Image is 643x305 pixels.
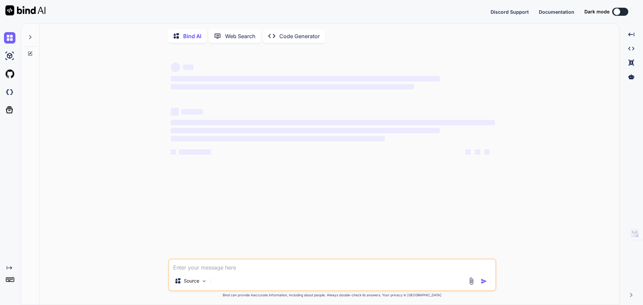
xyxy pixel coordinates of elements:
[475,149,480,155] span: ‌
[4,32,15,44] img: chat
[279,32,320,40] p: Code Generator
[225,32,256,40] p: Web Search
[171,76,440,81] span: ‌
[183,65,194,70] span: ‌
[4,50,15,62] img: ai-studio
[466,149,471,155] span: ‌
[491,8,529,15] button: Discord Support
[491,9,529,15] span: Discord Support
[168,293,496,298] p: Bind can provide inaccurate information, including about people. Always double-check its answers....
[201,278,207,284] img: Pick Models
[171,120,495,125] span: ‌
[539,8,574,15] button: Documentation
[182,109,203,115] span: ‌
[584,8,610,15] span: Dark mode
[5,5,46,15] img: Bind AI
[4,68,15,80] img: githubLight
[183,32,201,40] p: Bind AI
[171,108,179,116] span: ‌
[171,128,440,133] span: ‌
[484,149,490,155] span: ‌
[171,84,414,89] span: ‌
[179,149,211,155] span: ‌
[481,278,487,285] img: icon
[4,86,15,98] img: darkCloudIdeIcon
[171,149,176,155] span: ‌
[171,63,180,72] span: ‌
[171,136,385,141] span: ‌
[539,9,574,15] span: Documentation
[184,278,199,284] p: Source
[468,277,475,285] img: attachment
